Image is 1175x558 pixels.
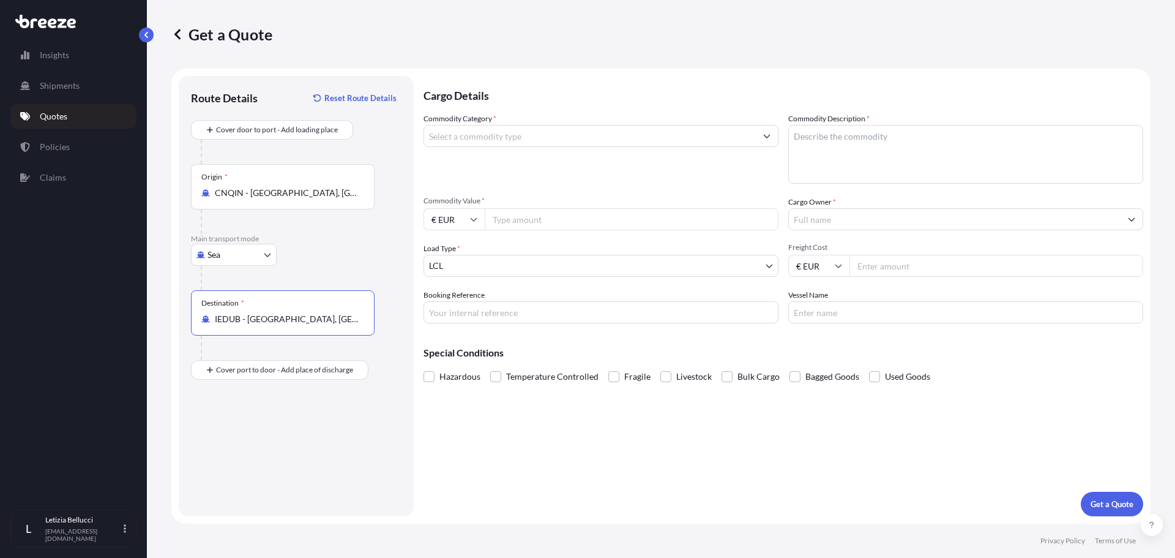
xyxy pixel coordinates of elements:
[40,49,69,61] p: Insights
[201,172,228,182] div: Origin
[788,289,828,301] label: Vessel Name
[788,301,1143,323] input: Enter name
[423,348,1143,358] p: Special Conditions
[789,208,1121,230] input: Full name
[191,120,353,140] button: Cover door to port - Add loading place
[324,92,397,104] p: Reset Route Details
[423,255,778,277] button: LCL
[207,249,220,261] span: Sea
[40,141,70,153] p: Policies
[10,74,136,98] a: Shipments
[1081,492,1143,516] button: Get a Quote
[201,298,244,308] div: Destination
[423,301,778,323] input: Your internal reference
[788,196,836,208] label: Cargo Owner
[1040,536,1085,546] a: Privacy Policy
[10,43,136,67] a: Insights
[423,76,1143,113] p: Cargo Details
[423,289,485,301] label: Booking Reference
[624,368,651,386] span: Fragile
[423,196,778,206] span: Commodity Value
[1121,208,1143,230] button: Show suggestions
[40,172,66,184] p: Claims
[439,368,480,386] span: Hazardous
[215,313,359,325] input: Destination
[737,368,780,386] span: Bulk Cargo
[849,255,1143,277] input: Enter amount
[423,243,460,255] span: Load Type
[424,125,756,147] input: Select a commodity type
[429,260,443,272] span: LCL
[1095,536,1136,546] a: Terms of Use
[191,91,258,105] p: Route Details
[191,234,401,244] p: Main transport mode
[40,80,80,92] p: Shipments
[191,360,368,380] button: Cover port to door - Add place of discharge
[40,110,67,123] p: Quotes
[756,125,778,147] button: Show suggestions
[215,187,359,199] input: Origin
[26,522,31,535] span: L
[805,368,859,386] span: Bagged Goods
[506,368,599,386] span: Temperature Controlled
[171,25,272,44] p: Get a Quote
[45,527,121,542] p: [EMAIL_ADDRESS][DOMAIN_NAME]
[885,368,930,386] span: Used Goods
[216,364,353,376] span: Cover port to door - Add place of discharge
[423,113,496,125] label: Commodity Category
[788,243,1143,252] span: Freight Cost
[1091,498,1133,510] p: Get a Quote
[788,113,870,125] label: Commodity Description
[45,515,121,525] p: Letizia Bellucci
[307,88,401,108] button: Reset Route Details
[485,208,778,230] input: Type amount
[10,135,136,159] a: Policies
[191,244,277,266] button: Select transport
[10,104,136,129] a: Quotes
[10,165,136,190] a: Claims
[216,124,338,136] span: Cover door to port - Add loading place
[676,368,712,386] span: Livestock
